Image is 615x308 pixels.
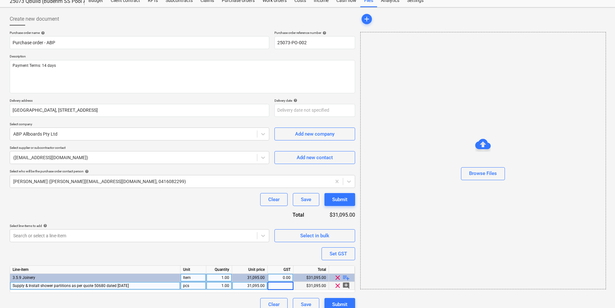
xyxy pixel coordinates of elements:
span: help [321,31,326,35]
div: Save [301,195,311,204]
div: GST [268,266,293,274]
div: $31,095.00 [293,282,329,290]
div: Select line-items to add [10,224,269,228]
div: Item [180,274,206,282]
span: 3.5.9 Joinery [13,275,35,280]
div: Total [293,266,329,274]
iframe: Chat Widget [583,277,615,308]
div: 1.00 [209,274,229,282]
p: Select supplier or subcontractor contact [10,146,269,151]
span: help [292,98,297,102]
input: Delivery address [10,104,269,117]
span: playlist_add [342,274,350,282]
div: $31,095.00 [293,274,329,282]
span: help [42,224,47,228]
div: Add new company [295,130,334,138]
span: add [363,15,371,23]
button: Browse Files [461,167,505,180]
div: Total [271,211,314,219]
span: help [84,169,89,173]
div: Purchase order name [10,31,269,35]
button: Clear [260,193,288,206]
input: Document name [10,36,269,49]
div: 1.00 [209,282,229,290]
div: Unit price [232,266,268,274]
button: Submit [324,193,355,206]
div: 31,095.00 [235,274,265,282]
div: Select in bulk [300,231,329,240]
div: Select who will be the purchase order contact person [10,169,355,173]
button: Add new contact [274,151,355,164]
span: help [40,31,45,35]
p: Delivery address [10,98,269,104]
p: Description [10,54,355,60]
div: 0.00 [270,274,291,282]
span: clear [334,282,342,290]
div: Purchase order reference number [274,31,355,35]
textarea: Payment Terms: 14 days [10,60,355,93]
div: Set GST [330,250,347,258]
span: Create new document [10,15,59,23]
button: Set GST [322,247,355,260]
div: Clear [268,195,280,204]
div: Add new contact [297,153,333,162]
div: Line-item [10,266,180,274]
div: pcs [180,282,206,290]
input: Delivery date not specified [274,104,355,117]
div: Browse Files [360,32,606,289]
button: Select in bulk [274,229,355,242]
p: Select company [10,122,269,128]
div: Browse Files [469,169,497,178]
button: Save [293,193,319,206]
div: Submit [332,195,347,204]
div: Delivery date [274,98,355,103]
button: Add new company [274,128,355,140]
div: $31,095.00 [314,211,355,219]
input: Order number [274,36,355,49]
span: add_comment [342,282,350,290]
div: 31,095.00 [235,282,265,290]
div: Quantity [206,266,232,274]
div: Unit [180,266,206,274]
span: clear [334,274,342,282]
span: Supply & Install shower partitions as per quote 50680 dated 8/07/2025 [13,283,129,288]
